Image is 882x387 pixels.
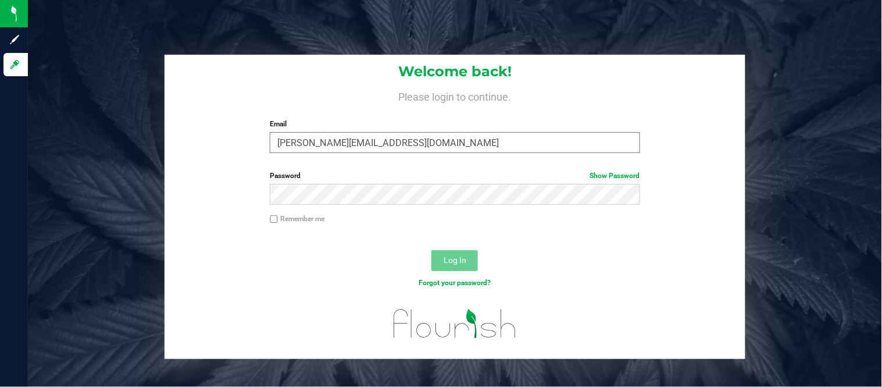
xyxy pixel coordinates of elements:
span: Password [270,172,301,180]
img: flourish_logo.svg [383,300,528,347]
h4: Please login to continue. [165,88,745,102]
label: Remember me [270,214,324,224]
a: Show Password [590,172,640,180]
h1: Welcome back! [165,64,745,79]
span: Log In [444,255,466,265]
button: Log In [431,250,478,271]
a: Forgot your password? [419,279,491,287]
input: Remember me [270,215,278,223]
inline-svg: Sign up [9,34,20,45]
inline-svg: Log in [9,59,20,70]
label: Email [270,119,640,129]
